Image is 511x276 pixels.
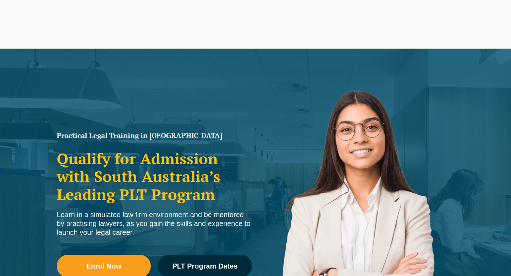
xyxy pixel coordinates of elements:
[172,263,237,270] span: PLT Program Dates
[57,132,252,139] h1: Practical Legal Training in [GEOGRAPHIC_DATA]
[86,263,121,270] span: Enrol Now
[57,210,252,237] div: Learn in a simulated law firm environment and be mentored by practising lawyers, as you gain the ...
[57,150,252,203] h2: Qualify for Admission with South Australia’s Leading PLT Program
